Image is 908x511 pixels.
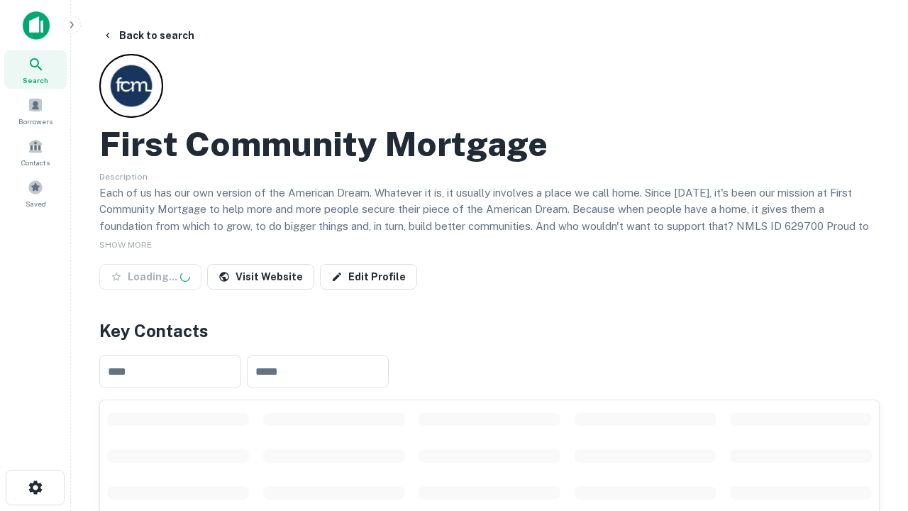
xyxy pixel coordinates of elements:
span: Contacts [21,157,50,168]
span: SHOW MORE [99,240,152,250]
iframe: Chat Widget [837,397,908,466]
a: Search [4,50,67,89]
h2: First Community Mortgage [99,123,548,165]
p: Each of us has our own version of the American Dream. Whatever it is, it usually involves a place... [99,185,880,251]
span: Saved [26,198,46,209]
span: Description [99,172,148,182]
span: Search [23,75,48,86]
a: Contacts [4,133,67,171]
a: Edit Profile [320,264,417,290]
img: capitalize-icon.png [23,11,50,40]
h4: Key Contacts [99,318,880,344]
span: Borrowers [18,116,52,127]
a: Visit Website [207,264,314,290]
a: Saved [4,174,67,212]
a: Borrowers [4,92,67,130]
button: Back to search [96,23,200,48]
